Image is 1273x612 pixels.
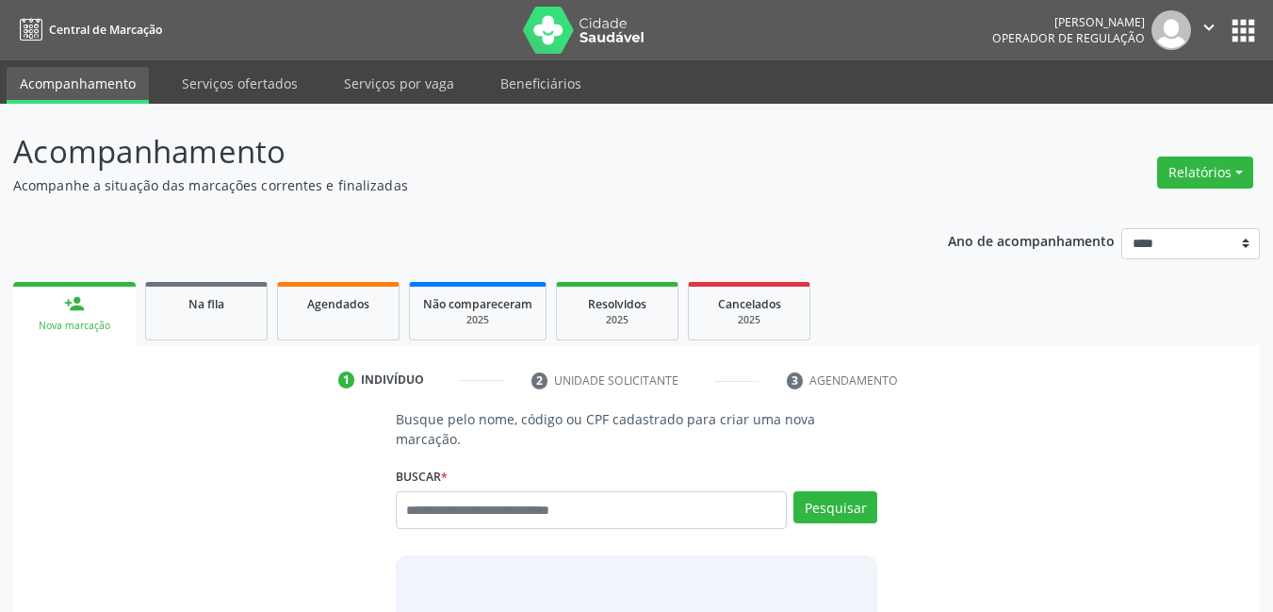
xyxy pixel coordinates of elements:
[307,296,369,312] span: Agendados
[7,67,149,104] a: Acompanhamento
[13,128,886,175] p: Acompanhamento
[1199,17,1219,38] i: 
[49,22,162,38] span: Central de Marcação
[423,296,532,312] span: Não compareceram
[1227,14,1260,47] button: apps
[64,293,85,314] div: person_add
[169,67,311,100] a: Serviços ofertados
[423,313,532,327] div: 2025
[992,14,1145,30] div: [PERSON_NAME]
[396,462,448,491] label: Buscar
[948,228,1115,252] p: Ano de acompanhamento
[487,67,595,100] a: Beneficiários
[26,319,122,333] div: Nova marcação
[992,30,1145,46] span: Operador de regulação
[793,491,877,523] button: Pesquisar
[718,296,781,312] span: Cancelados
[13,14,162,45] a: Central de Marcação
[588,296,646,312] span: Resolvidos
[361,372,424,389] div: Indivíduo
[338,372,355,389] div: 1
[396,409,878,449] p: Busque pelo nome, código ou CPF cadastrado para criar uma nova marcação.
[331,67,467,100] a: Serviços por vaga
[1151,10,1191,50] img: img
[188,296,224,312] span: Na fila
[570,313,664,327] div: 2025
[13,175,886,195] p: Acompanhe a situação das marcações correntes e finalizadas
[1191,10,1227,50] button: 
[1157,157,1253,189] button: Relatórios
[702,313,796,327] div: 2025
